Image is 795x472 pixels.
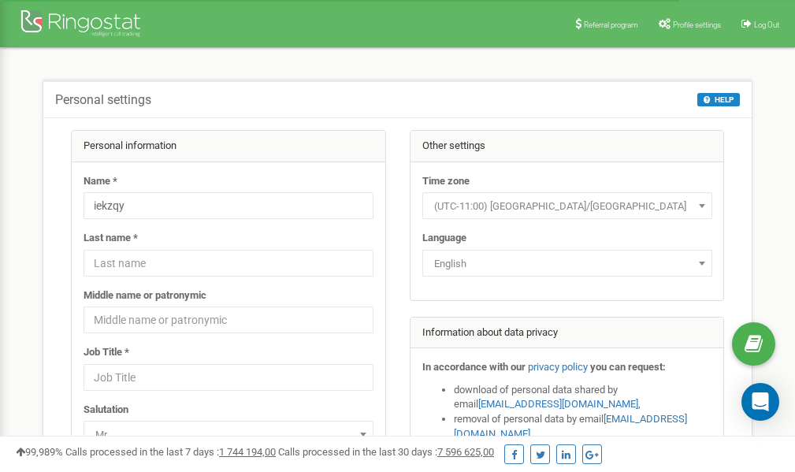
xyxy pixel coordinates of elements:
span: English [422,250,712,277]
h5: Personal settings [55,93,151,107]
span: Log Out [754,20,779,29]
label: Job Title * [84,345,129,360]
label: Salutation [84,403,128,418]
span: (UTC-11:00) Pacific/Midway [422,192,712,219]
div: Other settings [411,131,724,162]
input: Job Title [84,364,373,391]
span: Profile settings [673,20,721,29]
strong: you can request: [590,361,666,373]
input: Name [84,192,373,219]
span: Referral program [584,20,638,29]
label: Last name * [84,231,138,246]
button: HELP [697,93,740,106]
div: Open Intercom Messenger [741,383,779,421]
li: removal of personal data by email , [454,412,712,441]
input: Last name [84,250,373,277]
u: 1 744 194,00 [219,446,276,458]
label: Middle name or patronymic [84,288,206,303]
span: 99,989% [16,446,63,458]
span: (UTC-11:00) Pacific/Midway [428,195,707,217]
span: Calls processed in the last 7 days : [65,446,276,458]
span: Mr. [84,421,373,448]
span: Calls processed in the last 30 days : [278,446,494,458]
span: Mr. [89,424,368,446]
span: English [428,253,707,275]
input: Middle name or patronymic [84,307,373,333]
label: Name * [84,174,117,189]
label: Time zone [422,174,470,189]
label: Language [422,231,466,246]
a: [EMAIL_ADDRESS][DOMAIN_NAME] [478,398,638,410]
div: Personal information [72,131,385,162]
strong: In accordance with our [422,361,526,373]
li: download of personal data shared by email , [454,383,712,412]
a: privacy policy [528,361,588,373]
u: 7 596 625,00 [437,446,494,458]
div: Information about data privacy [411,318,724,349]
